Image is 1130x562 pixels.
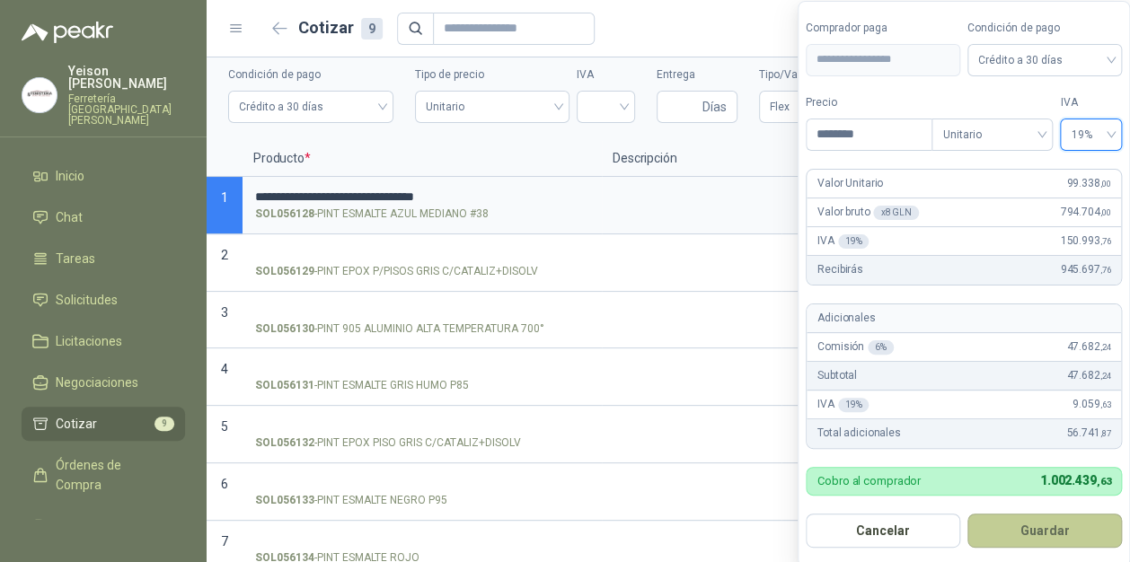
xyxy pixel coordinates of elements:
img: Company Logo [22,78,57,112]
p: Yeison [PERSON_NAME] [68,65,185,90]
p: - PINT ESMALTE GRIS HUMO P85 [255,377,469,394]
a: Licitaciones [22,324,185,358]
span: Cotizar [56,414,97,434]
p: - PINT EPOX P/PISOS GRIS C/CATALIZ+DISOLV [255,263,538,280]
span: Días [702,92,727,122]
span: 47.682 [1066,338,1110,356]
span: ,24 [1099,342,1110,352]
strong: SOL056132 [255,435,314,452]
span: ,63 [1096,476,1110,487]
input: SOL056130-PINT 905 ALUMINIO ALTA TEMPERATURA 700° [255,305,589,319]
label: Tipo de precio [415,66,569,83]
span: Crédito a 30 días [978,47,1111,74]
a: Chat [22,200,185,234]
input: SOL056131-PINT ESMALTE GRIS HUMO P85 [255,362,589,375]
span: Negociaciones [56,373,138,392]
p: Adicionales [817,310,875,327]
strong: SOL056129 [255,263,314,280]
label: Comprador paga [806,20,960,37]
img: Logo peakr [22,22,113,43]
div: 19 % [838,234,870,249]
strong: SOL056133 [255,492,314,509]
label: Entrega [657,66,737,83]
label: Condición de pago [228,66,393,83]
a: Tareas [22,241,185,276]
label: Tipo/Valor del flete [759,66,896,83]
a: Órdenes de Compra [22,448,185,502]
span: 4 [221,362,228,376]
span: Tareas [56,249,95,268]
span: 9 [154,417,174,431]
a: Negociaciones [22,365,185,400]
div: 19 % [838,398,870,412]
span: 7 [221,534,228,549]
span: 9.059 [1073,396,1110,413]
p: IVA [817,396,869,413]
label: IVA [1060,94,1122,111]
a: Solicitudes [22,283,185,317]
a: Remisiones [22,509,185,543]
p: IVA [817,233,869,250]
span: 945.697 [1060,261,1110,278]
input: SOL056133-PINT ESMALTE NEGRO P95 [255,477,589,490]
label: IVA [577,66,635,83]
span: 3 [221,305,228,320]
p: Cobro al comprador [817,475,921,487]
span: Chat [56,207,83,227]
span: 6 [221,477,228,491]
span: 1 [221,190,228,205]
span: Inicio [56,166,84,186]
span: Unitario [942,121,1042,148]
span: Crédito a 30 días [239,93,383,120]
div: 9 [361,18,383,40]
p: Cantidad [781,141,889,177]
span: 150.993 [1060,233,1110,250]
span: 1.002.439 [1040,473,1110,487]
strong: SOL056128 [255,206,314,223]
p: Total adicionales [817,425,901,442]
span: Remisiones [56,516,122,536]
label: Condición de pago [967,20,1122,37]
input: SOL056134-PINT ESMALTE ROJO [255,534,589,548]
span: Flex [770,93,806,120]
p: - PINT 905 ALUMINIO ALTA TEMPERATURA 700° [255,321,544,338]
button: Cancelar [806,514,960,548]
input: SOL056132-PINT EPOX PISO GRIS C/CATALIZ+DISOLV [255,419,589,433]
label: Precio [806,94,931,111]
span: 794.704 [1060,204,1110,221]
span: Licitaciones [56,331,122,351]
p: Valor Unitario [817,175,883,192]
p: - PINT ESMALTE NEGRO P95 [255,492,447,509]
button: Guardar [967,514,1122,548]
span: ,76 [1099,265,1110,275]
strong: SOL056130 [255,321,314,338]
span: Unitario [426,93,559,120]
p: Producto [243,141,602,177]
span: ,00 [1099,179,1110,189]
span: 19% [1071,121,1111,148]
span: ,24 [1099,371,1110,381]
a: Inicio [22,159,185,193]
input: SOL056128-PINT ESMALTE AZUL MEDIANO #38 [255,190,589,204]
span: Solicitudes [56,290,118,310]
span: ,00 [1099,207,1110,217]
span: 2 [221,248,228,262]
div: 6 % [868,340,894,355]
span: ,63 [1099,400,1110,409]
span: ,76 [1099,236,1110,246]
p: - PINT EPOX PISO GRIS C/CATALIZ+DISOLV [255,435,521,452]
span: ,87 [1099,428,1110,438]
strong: SOL056131 [255,377,314,394]
p: Comisión [817,338,894,356]
p: Recibirás [817,261,863,278]
span: 99.338 [1066,175,1110,192]
span: 5 [221,419,228,434]
p: Ferretería [GEOGRAPHIC_DATA][PERSON_NAME] [68,93,185,126]
div: x 8 GLN [873,206,918,220]
span: 47.682 [1066,367,1110,384]
input: SOL056129-PINT EPOX P/PISOS GRIS C/CATALIZ+DISOLV [255,248,589,261]
a: Cotizar9 [22,407,185,441]
p: - PINT ESMALTE AZUL MEDIANO #38 [255,206,489,223]
h2: Cotizar [298,15,383,40]
p: Descripción [602,141,781,177]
